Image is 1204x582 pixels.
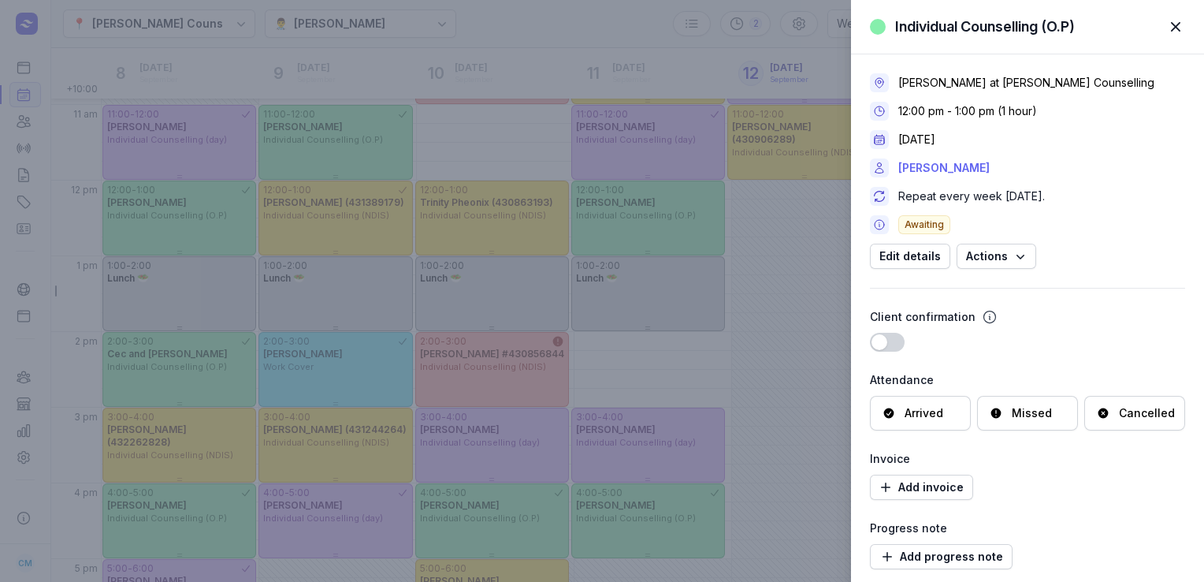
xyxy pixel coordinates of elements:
span: Add progress note [879,547,1003,566]
span: Awaiting [898,215,950,234]
button: Actions [957,244,1036,269]
span: Actions [966,247,1027,266]
button: Edit details [870,244,950,269]
div: Attendance [870,371,1185,390]
div: Invoice [870,450,1185,468]
div: 12:00 pm - 1:00 pm (1 hour) [898,103,1037,119]
div: Arrived [905,405,943,421]
a: [PERSON_NAME] [898,159,990,177]
div: [PERSON_NAME] at [PERSON_NAME] Counselling [898,75,1154,91]
span: Add invoice [879,478,964,497]
div: Progress note [870,519,1185,538]
div: Client confirmation [870,308,975,326]
div: [DATE] [898,132,935,147]
span: Edit details [879,247,941,266]
div: Individual Counselling (O.P) [895,17,1075,36]
div: Repeat every week [DATE]. [898,188,1045,204]
div: Cancelled [1119,405,1175,421]
div: Missed [1012,405,1052,421]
